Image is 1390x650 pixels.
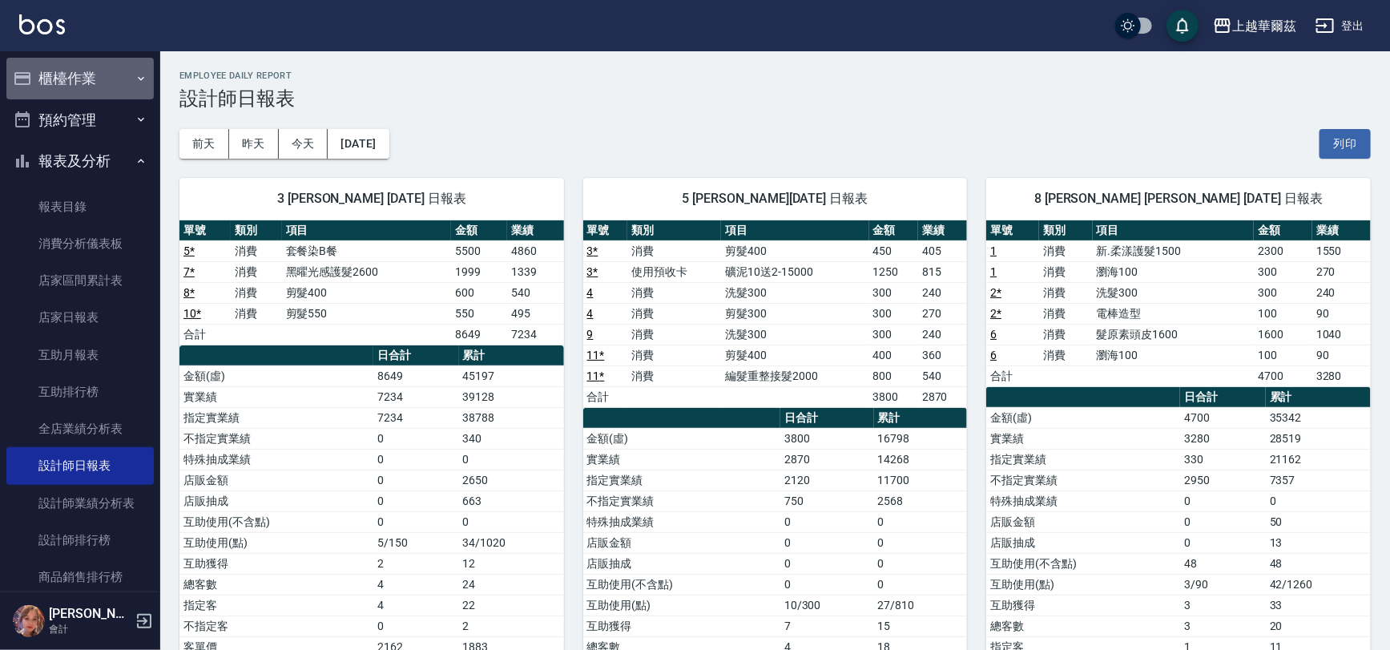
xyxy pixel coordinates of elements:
[1039,220,1092,241] th: 類別
[6,485,154,522] a: 設計師業績分析表
[507,261,563,282] td: 1339
[6,140,154,182] button: 報表及分析
[918,345,967,365] td: 360
[373,595,459,616] td: 4
[179,365,373,386] td: 金額(虛)
[1093,220,1255,241] th: 項目
[721,282,868,303] td: 洗髮300
[179,87,1371,110] h3: 設計師日報表
[1254,240,1312,261] td: 2300
[874,428,968,449] td: 16798
[1180,387,1266,408] th: 日合計
[6,373,154,410] a: 互助排行榜
[587,286,594,299] a: 4
[373,345,459,366] th: 日合計
[583,532,780,553] td: 店販金額
[459,470,564,491] td: 2650
[1232,16,1296,36] div: 上越華爾茲
[179,324,231,345] td: 合計
[986,616,1180,636] td: 總客數
[459,386,564,407] td: 39128
[328,129,389,159] button: [DATE]
[583,616,780,636] td: 互助獲得
[1180,470,1266,491] td: 2950
[179,129,229,159] button: 前天
[451,324,507,345] td: 8649
[507,220,563,241] th: 業績
[1180,616,1266,636] td: 3
[874,616,968,636] td: 15
[1266,553,1371,574] td: 48
[373,407,459,428] td: 7234
[451,240,507,261] td: 5500
[780,532,874,553] td: 0
[13,605,45,637] img: Person
[587,328,594,341] a: 9
[1312,220,1371,241] th: 業績
[1180,595,1266,616] td: 3
[282,240,451,261] td: 套餐染B餐
[780,595,874,616] td: 10/300
[1312,365,1371,386] td: 3280
[780,470,874,491] td: 2120
[459,511,564,532] td: 0
[6,337,154,373] a: 互助月報表
[869,324,918,345] td: 300
[459,574,564,595] td: 24
[583,595,780,616] td: 互助使用(點)
[869,261,918,282] td: 1250
[459,428,564,449] td: 340
[1180,574,1266,595] td: 3/90
[874,470,968,491] td: 11700
[373,428,459,449] td: 0
[373,616,459,636] td: 0
[199,191,545,207] span: 3 [PERSON_NAME] [DATE] 日報表
[874,511,968,532] td: 0
[1093,261,1255,282] td: 瀏海100
[6,99,154,141] button: 預約管理
[1039,345,1092,365] td: 消費
[451,282,507,303] td: 600
[459,595,564,616] td: 22
[459,553,564,574] td: 12
[1312,261,1371,282] td: 270
[583,449,780,470] td: 實業績
[780,449,874,470] td: 2870
[918,324,967,345] td: 240
[874,574,968,595] td: 0
[282,261,451,282] td: 黑曜光感護髮2600
[6,58,154,99] button: 櫃檯作業
[990,328,997,341] a: 6
[19,14,65,34] img: Logo
[1254,220,1312,241] th: 金額
[373,386,459,407] td: 7234
[459,616,564,636] td: 2
[780,511,874,532] td: 0
[179,470,373,491] td: 店販金額
[986,449,1180,470] td: 指定實業績
[721,365,868,386] td: 編髮重整接髮2000
[1005,191,1352,207] span: 8 [PERSON_NAME] [PERSON_NAME] [DATE] 日報表
[986,220,1039,241] th: 單號
[373,511,459,532] td: 0
[986,532,1180,553] td: 店販抽成
[874,491,968,511] td: 2568
[627,303,721,324] td: 消費
[1093,282,1255,303] td: 洗髮300
[1266,449,1371,470] td: 21162
[1039,303,1092,324] td: 消費
[373,365,459,386] td: 8649
[179,553,373,574] td: 互助獲得
[869,345,918,365] td: 400
[986,407,1180,428] td: 金額(虛)
[874,408,968,429] th: 累計
[451,303,507,324] td: 550
[231,282,282,303] td: 消費
[721,261,868,282] td: 礦泥10送2-15000
[179,449,373,470] td: 特殊抽成業績
[6,225,154,262] a: 消費分析儀表板
[1312,303,1371,324] td: 90
[627,282,721,303] td: 消費
[1039,282,1092,303] td: 消費
[1254,282,1312,303] td: 300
